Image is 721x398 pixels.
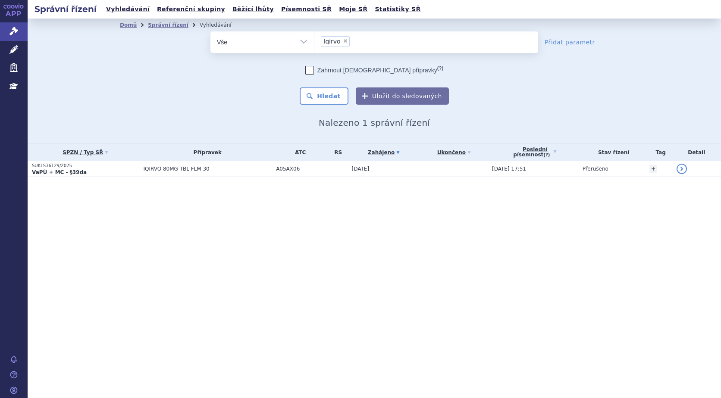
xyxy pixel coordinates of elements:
[420,166,422,172] span: -
[352,146,416,159] a: Zahájeno
[336,3,370,15] a: Moje SŘ
[103,3,152,15] a: Vyhledávání
[139,143,272,161] th: Přípravek
[319,118,430,128] span: Nalezeno 1 správní řízení
[649,165,657,173] a: +
[32,169,87,175] strong: VaPÚ + MC - §39da
[372,3,423,15] a: Statistiky SŘ
[583,166,608,172] span: Přerušeno
[200,19,243,31] li: Vyhledávání
[352,166,370,172] span: [DATE]
[28,3,103,15] h2: Správní řízení
[32,163,139,169] p: SUKLS36129/2025
[492,166,526,172] span: [DATE] 17:51
[272,143,325,161] th: ATC
[492,143,578,161] a: Poslednípísemnost(?)
[148,22,188,28] a: Správní řízení
[325,143,348,161] th: RS
[545,38,595,47] a: Přidat parametr
[672,143,721,161] th: Detail
[120,22,137,28] a: Domů
[300,87,348,105] button: Hledat
[230,3,276,15] a: Běžící lhůty
[32,146,139,159] a: SPZN / Typ SŘ
[543,152,550,158] abbr: (?)
[437,65,443,71] abbr: (?)
[329,166,348,172] span: -
[356,87,449,105] button: Uložit do sledovaných
[352,36,357,47] input: Iqirvo
[305,66,443,75] label: Zahrnout [DEMOGRAPHIC_DATA] přípravky
[645,143,672,161] th: Tag
[276,166,325,172] span: A05AX06
[154,3,228,15] a: Referenční skupiny
[420,146,488,159] a: Ukončeno
[578,143,645,161] th: Stav řízení
[343,38,348,44] span: ×
[279,3,334,15] a: Písemnosti SŘ
[677,164,687,174] a: detail
[323,38,341,44] span: Iqirvo
[143,166,272,172] span: IQIRVO 80MG TBL FLM 30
